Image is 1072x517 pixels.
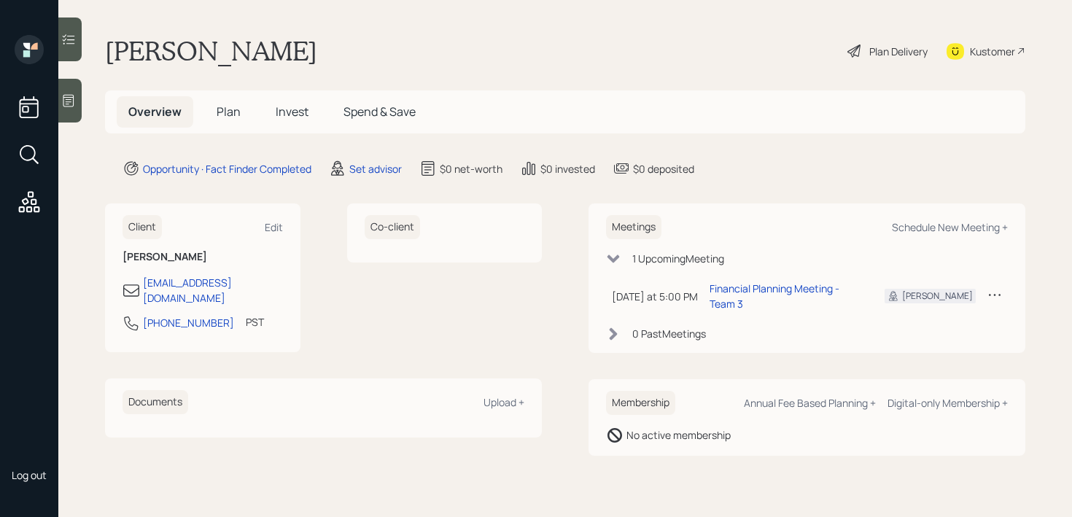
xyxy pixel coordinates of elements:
[128,104,182,120] span: Overview
[343,104,416,120] span: Spend & Save
[612,289,698,304] div: [DATE] at 5:00 PM
[440,161,502,176] div: $0 net-worth
[265,220,283,234] div: Edit
[123,251,283,263] h6: [PERSON_NAME]
[483,395,524,409] div: Upload +
[143,275,283,306] div: [EMAIL_ADDRESS][DOMAIN_NAME]
[633,161,694,176] div: $0 deposited
[869,44,928,59] div: Plan Delivery
[606,215,661,239] h6: Meetings
[12,468,47,482] div: Log out
[143,315,234,330] div: [PHONE_NUMBER]
[632,251,724,266] div: 1 Upcoming Meeting
[246,314,264,330] div: PST
[123,215,162,239] h6: Client
[744,396,876,410] div: Annual Fee Based Planning +
[626,427,731,443] div: No active membership
[887,396,1008,410] div: Digital-only Membership +
[276,104,308,120] span: Invest
[632,326,706,341] div: 0 Past Meeting s
[123,390,188,414] h6: Documents
[365,215,420,239] h6: Co-client
[217,104,241,120] span: Plan
[970,44,1015,59] div: Kustomer
[892,220,1008,234] div: Schedule New Meeting +
[349,161,402,176] div: Set advisor
[710,281,861,311] div: Financial Planning Meeting - Team 3
[606,391,675,415] h6: Membership
[902,289,973,303] div: [PERSON_NAME]
[105,35,317,67] h1: [PERSON_NAME]
[15,421,44,451] img: retirable_logo.png
[540,161,595,176] div: $0 invested
[143,161,311,176] div: Opportunity · Fact Finder Completed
